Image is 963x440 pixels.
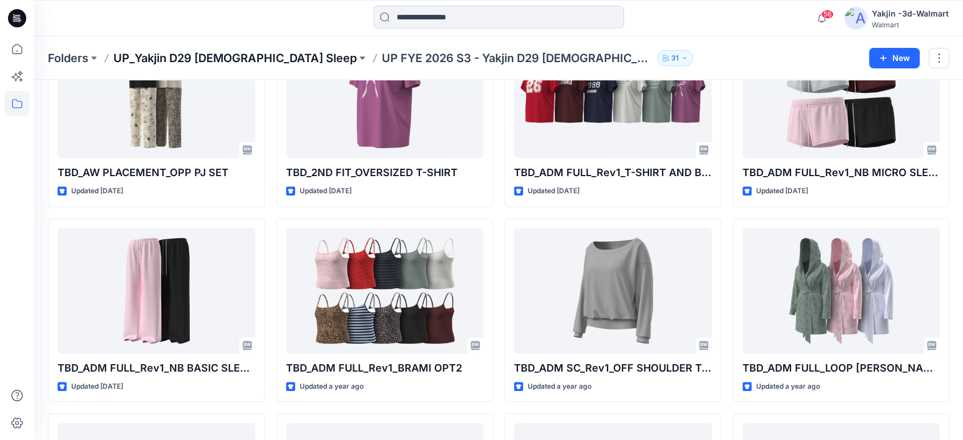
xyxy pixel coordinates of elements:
p: Updated a year ago [300,381,364,393]
a: TBD_2ND FIT_OVERSIZED T-SHIRT [286,32,484,158]
p: TBD_ADM FULL_Rev1_BRAMI OPT2 [286,360,484,376]
p: Updated [DATE] [756,185,808,197]
a: TBD_ADM FULL_LOOP TERRY ROBE [742,228,940,353]
p: TBD_ADM SC_Rev1_OFF SHOULDER TOP [514,360,712,376]
p: TBD_ADM FULL_Rev1_NB MICRO SLEEPWEAR SHORT [742,165,940,181]
p: Updated [DATE] [300,185,352,197]
p: TBD_ADM FULL_Rev1_T-SHIRT AND BOXER SHORT SET [514,165,712,181]
p: TBD_2ND FIT_OVERSIZED T-SHIRT [286,165,484,181]
img: avatar [844,7,867,30]
p: Updated a year ago [528,381,591,393]
p: TBD_ADM FULL_Rev1_NB BASIC SLEEPWEAR PANTS [58,360,255,376]
p: 31 [671,52,679,64]
p: TBD_AW PLACEMENT_OPP PJ SET [58,165,255,181]
a: TBD_ADM FULL_Rev1_NB MICRO SLEEPWEAR SHORT [742,32,940,158]
a: TBD_ADM FULL_Rev1_T-SHIRT AND BOXER SHORT SET [514,32,712,158]
span: 56 [821,10,834,19]
p: Updated [DATE] [71,185,123,197]
button: 31 [657,50,693,66]
a: TBD_ADM FULL_Rev1_NB BASIC SLEEPWEAR PANTS [58,228,255,353]
button: New [869,48,920,68]
a: Folders [48,50,88,66]
a: TBD_ADM SC_Rev1_OFF SHOULDER TOP [514,228,712,353]
a: UP_Yakjin D29 [DEMOGRAPHIC_DATA] Sleep [113,50,357,66]
a: TBD_AW PLACEMENT_OPP PJ SET [58,32,255,158]
div: Walmart [872,21,949,29]
p: Updated [DATE] [71,381,123,393]
div: Yakjin -3d-Walmart [872,7,949,21]
p: Updated a year ago [756,381,820,393]
p: UP FYE 2026 S3 - Yakjin D29 [DEMOGRAPHIC_DATA] Sleepwear [382,50,652,66]
a: TBD_ADM FULL_Rev1_BRAMI OPT2 [286,228,484,353]
p: TBD_ADM FULL_LOOP [PERSON_NAME] [742,360,940,376]
p: Updated [DATE] [528,185,580,197]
